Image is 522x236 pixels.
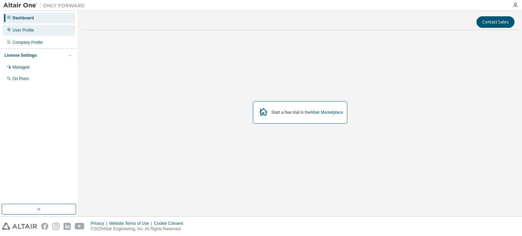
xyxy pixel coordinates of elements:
[41,223,48,230] img: facebook.svg
[13,28,34,33] div: User Profile
[52,223,59,230] img: instagram.svg
[91,226,187,232] p: © 2025 Altair Engineering, Inc. All Rights Reserved.
[154,221,187,226] div: Cookie Consent
[13,65,30,70] div: Managed
[109,221,154,226] div: Website Terms of Use
[476,16,515,28] button: Contact Sales
[3,2,88,9] img: Altair One
[272,110,343,115] div: Start a free trial in the
[2,223,37,230] img: altair_logo.svg
[91,221,109,226] div: Privacy
[13,40,43,45] div: Company Profile
[75,223,85,230] img: youtube.svg
[64,223,71,230] img: linkedin.svg
[13,15,34,21] div: Dashboard
[310,110,343,115] a: Altair Marketplace
[13,76,29,81] div: On Prem
[4,53,37,58] div: License Settings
